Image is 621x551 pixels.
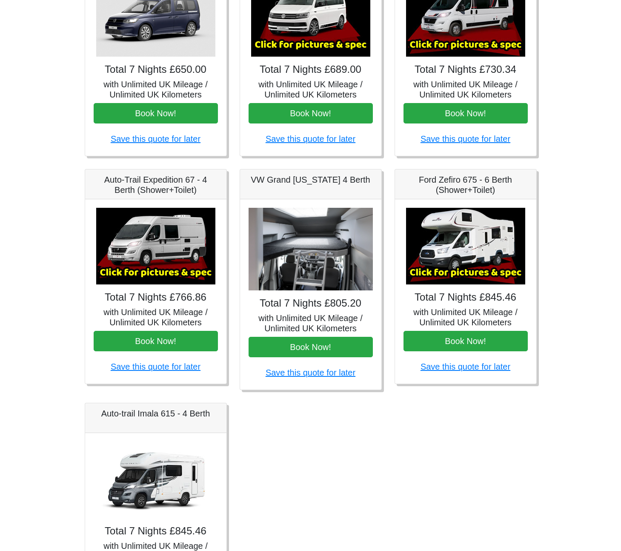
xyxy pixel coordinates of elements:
h5: Auto-Trail Expedition 67 - 4 Berth (Shower+Toilet) [94,175,218,195]
img: Auto-Trail Expedition 67 - 4 Berth (Shower+Toilet) [96,208,215,284]
h5: with Unlimited UK Mileage / Unlimited UK Kilometers [404,307,528,327]
img: Ford Zefiro 675 - 6 Berth (Shower+Toilet) [406,208,525,284]
a: Save this quote for later [421,362,510,371]
button: Book Now! [94,103,218,123]
h4: Total 7 Nights £730.34 [404,63,528,76]
button: Book Now! [404,103,528,123]
h5: with Unlimited UK Mileage / Unlimited UK Kilometers [249,79,373,100]
a: Save this quote for later [111,362,200,371]
h5: VW Grand [US_STATE] 4 Berth [249,175,373,185]
h5: Ford Zefiro 675 - 6 Berth (Shower+Toilet) [404,175,528,195]
h4: Total 7 Nights £650.00 [94,63,218,76]
button: Book Now! [249,103,373,123]
button: Book Now! [94,331,218,351]
button: Book Now! [404,331,528,351]
button: Book Now! [249,337,373,357]
h5: with Unlimited UK Mileage / Unlimited UK Kilometers [94,79,218,100]
h4: Total 7 Nights £805.20 [249,297,373,310]
h5: with Unlimited UK Mileage / Unlimited UK Kilometers [94,307,218,327]
h5: with Unlimited UK Mileage / Unlimited UK Kilometers [404,79,528,100]
h4: Total 7 Nights £766.86 [94,291,218,304]
a: Save this quote for later [266,134,355,143]
h4: Total 7 Nights £845.46 [404,291,528,304]
a: Save this quote for later [266,368,355,377]
img: VW Grand California 4 Berth [249,208,373,291]
a: Save this quote for later [111,134,200,143]
a: Save this quote for later [421,134,510,143]
img: Auto-trail Imala 615 - 4 Berth [96,442,215,518]
h4: Total 7 Nights £689.00 [249,63,373,76]
h5: with Unlimited UK Mileage / Unlimited UK Kilometers [249,313,373,333]
h5: Auto-trail Imala 615 - 4 Berth [94,408,218,419]
h4: Total 7 Nights £845.46 [94,525,218,537]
